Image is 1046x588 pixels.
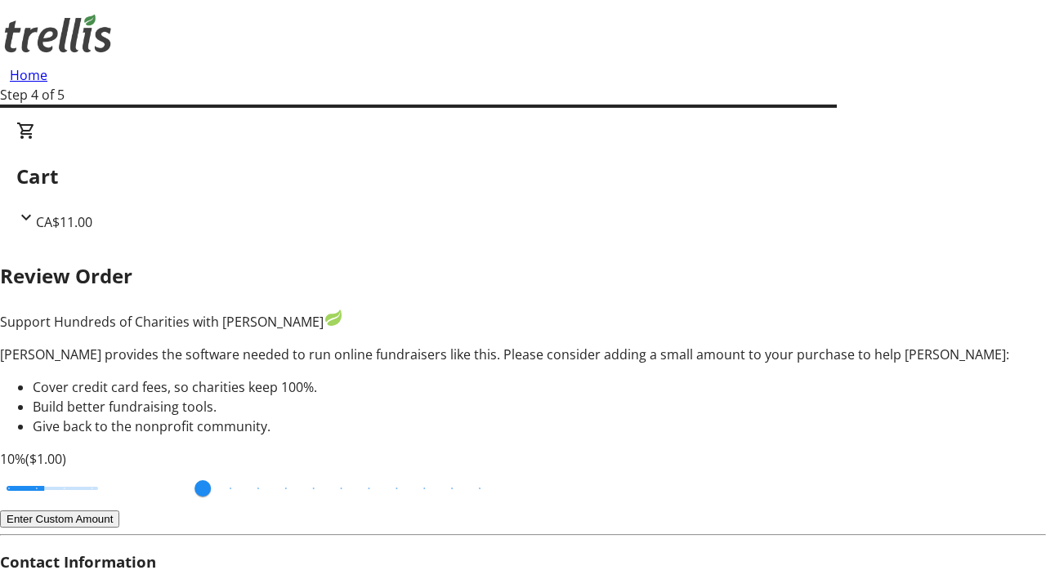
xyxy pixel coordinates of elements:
span: CA$11.00 [36,213,92,231]
li: Build better fundraising tools. [33,397,1046,416]
li: Give back to the nonprofit community. [33,416,1046,436]
div: CartCA$11.00 [16,121,1030,232]
h2: Cart [16,162,1030,191]
li: Cover credit card fees, so charities keep 100%. [33,377,1046,397]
